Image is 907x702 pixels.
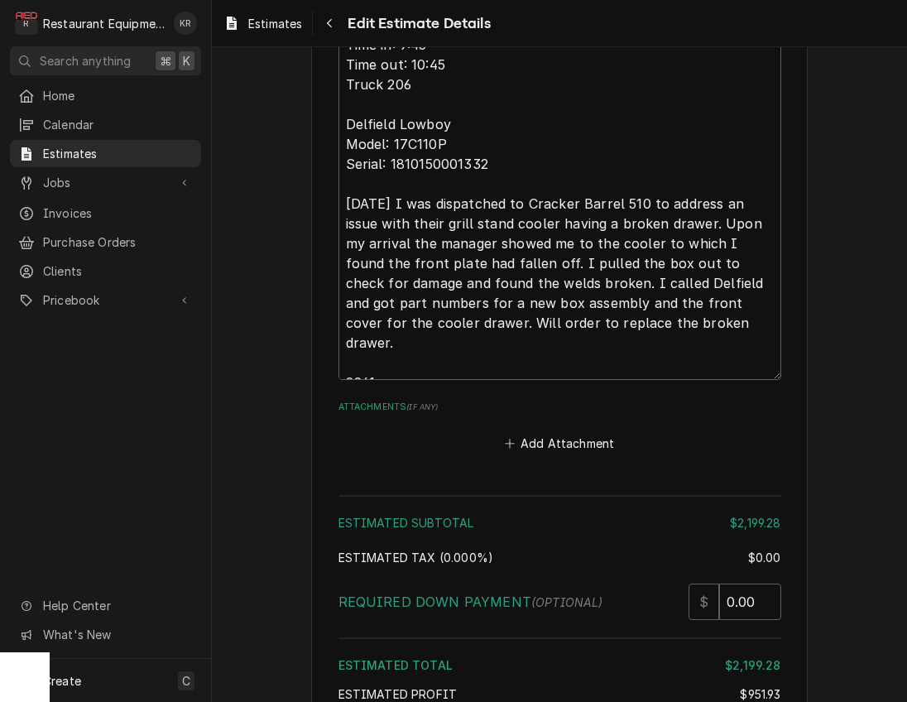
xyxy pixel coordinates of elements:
div: $ [689,584,719,620]
a: Go to What's New [10,621,201,648]
a: Purchase Orders [10,228,201,256]
div: Restaurant Equipment Diagnostics's Avatar [15,12,38,35]
span: Create [43,674,81,688]
span: What's New [43,626,191,643]
div: R [15,12,38,35]
span: Invoices [43,204,193,222]
label: Attachments [338,401,781,414]
label: Required Down Payment [338,592,603,612]
span: Edit Estimate Details [343,12,490,35]
span: Help Center [43,597,191,614]
a: Estimates [217,10,309,37]
span: ⌘ [160,52,171,70]
a: Go to Pricebook [10,286,201,314]
a: Estimates [10,140,201,167]
span: Purchase Orders [43,233,193,251]
span: Clients [43,262,193,280]
div: Required Down Payment [338,584,781,620]
div: Estimated Subtotal [338,514,781,531]
a: Go to Help Center [10,592,201,619]
span: Pricebook [43,291,168,309]
span: $951.93 [740,687,780,701]
div: Attachments [338,401,781,455]
a: Clients [10,257,201,285]
div: Kelli Robinette's Avatar [174,12,197,35]
div: KR [174,12,197,35]
div: $2,199.28 [725,656,780,674]
div: Estimated Total [338,656,781,674]
span: Estimated Profit [338,687,458,701]
span: Estimates [43,145,193,162]
span: Jobs [43,174,168,191]
textarea: [DATE] Time in: 9:45 Time out: 10:45 Truck 206 Delfield Lowboy Model: 17C110P Serial: 18101500013... [338,7,781,380]
span: Estimates [248,15,302,32]
span: ( if any ) [406,402,438,411]
span: Estimated Total [338,658,453,672]
div: Estimated Tax [338,549,781,566]
span: Estimated Tax ( 0.000% ) [338,551,494,565]
span: Search anything [40,52,131,70]
div: $2,199.28 [730,514,780,531]
a: Go to Jobs [10,169,201,196]
span: C [182,672,190,690]
div: $0.00 [748,549,781,566]
span: Estimated Subtotal [338,516,474,530]
a: Invoices [10,200,201,227]
a: Calendar [10,111,201,138]
span: Calendar [43,116,193,133]
span: (optional) [531,595,603,609]
div: Restaurant Equipment Diagnostics [43,15,165,32]
a: Home [10,82,201,109]
span: Home [43,87,193,104]
button: Navigate back [316,10,343,36]
span: K [183,52,190,70]
button: Add Attachment [501,431,617,454]
button: Search anything⌘K [10,46,201,75]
